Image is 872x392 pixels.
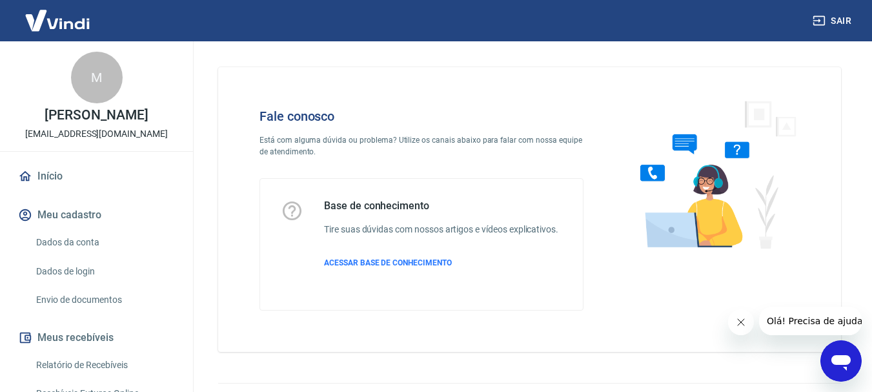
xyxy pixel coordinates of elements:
[45,108,148,122] p: [PERSON_NAME]
[15,201,177,229] button: Meu cadastro
[25,127,168,141] p: [EMAIL_ADDRESS][DOMAIN_NAME]
[259,134,583,158] p: Está com alguma dúvida ou problema? Utilize os canais abaixo para falar com nossa equipe de atend...
[728,309,754,335] iframe: Fechar mensagem
[324,200,558,212] h5: Base de conhecimento
[324,223,558,236] h6: Tire suas dúvidas com nossos artigos e vídeos explicativos.
[15,1,99,40] img: Vindi
[31,287,177,313] a: Envio de documentos
[759,307,862,335] iframe: Mensagem da empresa
[71,52,123,103] div: M
[810,9,857,33] button: Sair
[324,258,452,267] span: ACESSAR BASE DE CONHECIMENTO
[614,88,811,260] img: Fale conosco
[8,9,108,19] span: Olá! Precisa de ajuda?
[820,340,862,382] iframe: Botão para abrir a janela de mensagens
[31,229,177,256] a: Dados da conta
[259,108,583,124] h4: Fale conosco
[15,324,177,352] button: Meus recebíveis
[324,257,558,269] a: ACESSAR BASE DE CONHECIMENTO
[31,352,177,378] a: Relatório de Recebíveis
[15,162,177,191] a: Início
[31,258,177,285] a: Dados de login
